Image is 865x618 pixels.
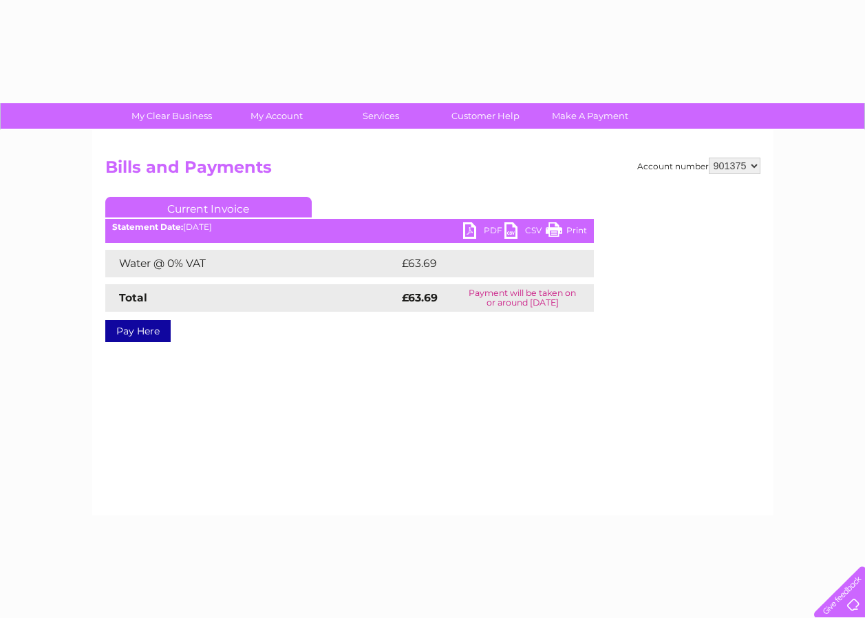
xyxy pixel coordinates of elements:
[546,222,587,242] a: Print
[533,103,647,129] a: Make A Payment
[105,320,171,342] a: Pay Here
[398,250,566,277] td: £63.69
[637,158,760,174] div: Account number
[115,103,228,129] a: My Clear Business
[463,222,504,242] a: PDF
[451,284,594,312] td: Payment will be taken on or around [DATE]
[504,222,546,242] a: CSV
[429,103,542,129] a: Customer Help
[324,103,438,129] a: Services
[105,222,594,232] div: [DATE]
[402,291,438,304] strong: £63.69
[105,197,312,217] a: Current Invoice
[119,291,147,304] strong: Total
[105,158,760,184] h2: Bills and Payments
[105,250,398,277] td: Water @ 0% VAT
[220,103,333,129] a: My Account
[112,222,183,232] b: Statement Date:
